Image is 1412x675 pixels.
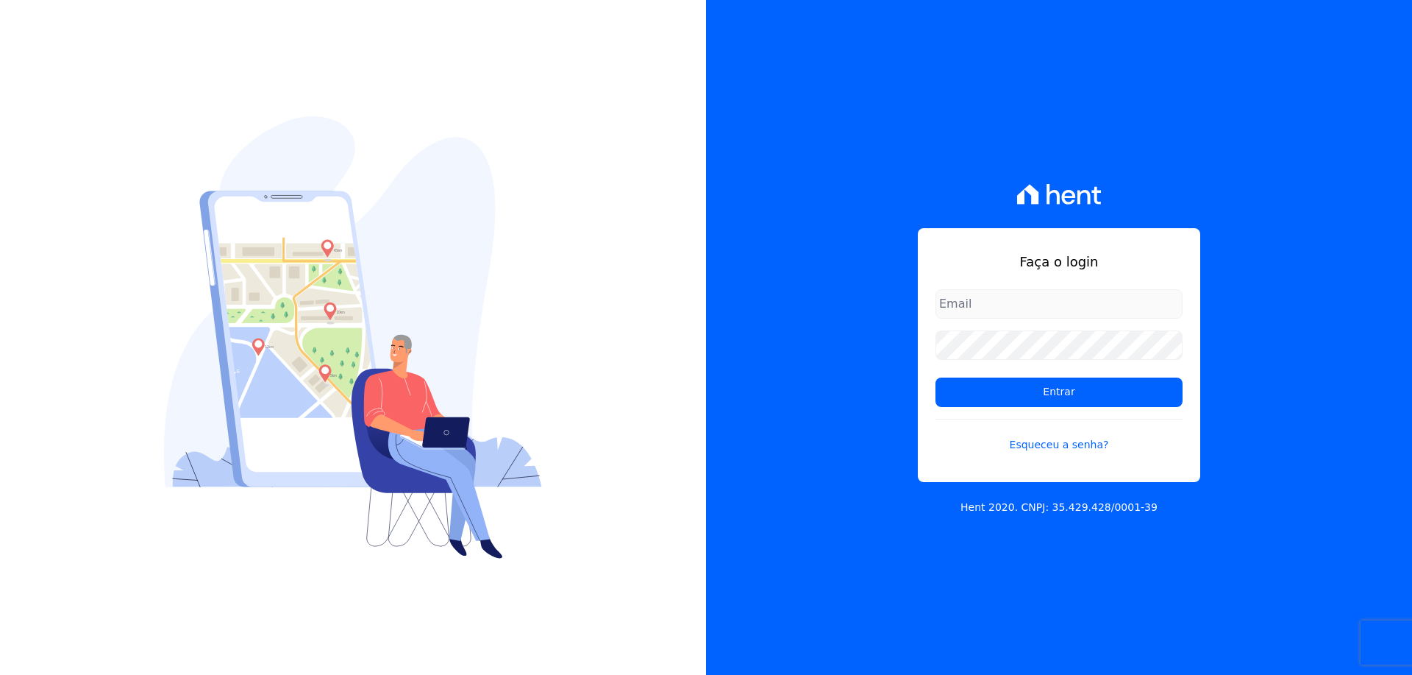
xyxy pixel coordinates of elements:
[935,252,1183,272] h1: Faça o login
[935,419,1183,453] a: Esqueceu a senha?
[960,500,1158,515] p: Hent 2020. CNPJ: 35.429.428/0001-39
[164,116,542,559] img: Login
[935,289,1183,319] input: Email
[935,378,1183,407] input: Entrar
